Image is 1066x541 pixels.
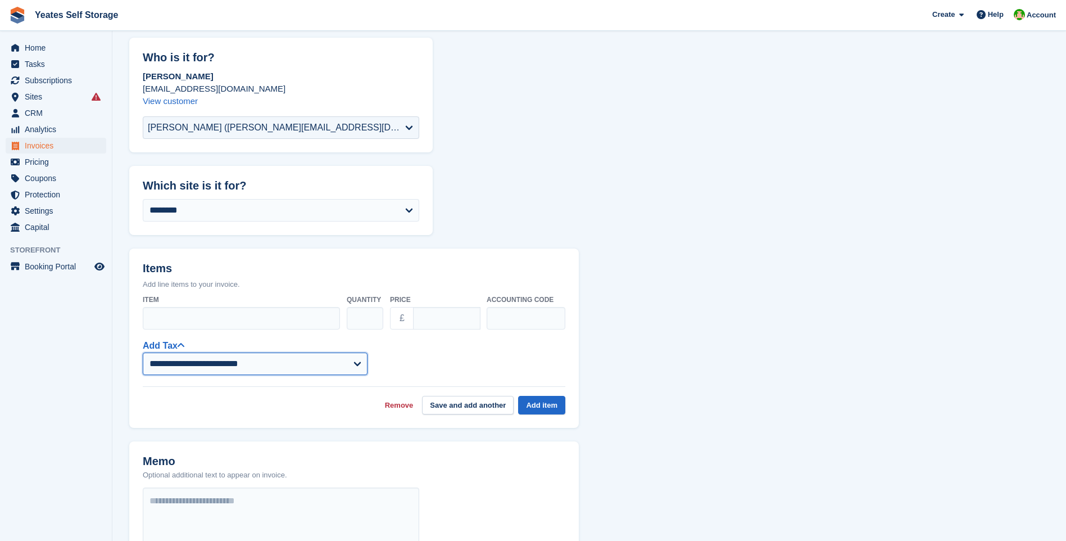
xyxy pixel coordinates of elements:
span: Invoices [25,138,92,154]
a: menu [6,73,106,88]
i: Smart entry sync failures have occurred [92,92,101,101]
a: menu [6,89,106,105]
p: Optional additional text to appear on invoice. [143,470,287,481]
span: Help [988,9,1004,20]
a: Yeates Self Storage [30,6,123,24]
a: View customer [143,96,198,106]
img: Angela Field [1014,9,1025,20]
span: Home [25,40,92,56]
span: Protection [25,187,92,202]
span: Booking Portal [25,259,92,274]
a: menu [6,40,106,56]
span: Pricing [25,154,92,170]
span: Create [932,9,955,20]
span: Analytics [25,121,92,137]
button: Save and add another [422,396,514,414]
h2: Memo [143,455,287,468]
h2: Items [143,262,565,277]
a: menu [6,219,106,235]
img: stora-icon-8386f47178a22dfd0bd8f6a31ec36ba5ce8667c1dd55bd0f319d3a0aa187defe.svg [9,7,26,24]
a: menu [6,138,106,154]
button: Add item [518,396,565,414]
a: Add Tax [143,341,184,350]
label: Price [390,295,480,305]
p: [EMAIL_ADDRESS][DOMAIN_NAME] [143,83,419,95]
a: Preview store [93,260,106,273]
a: menu [6,170,106,186]
p: [PERSON_NAME] [143,70,419,83]
label: Item [143,295,340,305]
span: Capital [25,219,92,235]
a: menu [6,105,106,121]
a: menu [6,121,106,137]
a: Remove [385,400,414,411]
span: Account [1027,10,1056,21]
p: Add line items to your invoice. [143,279,565,290]
span: Sites [25,89,92,105]
span: CRM [25,105,92,121]
a: menu [6,56,106,72]
a: menu [6,259,106,274]
div: [PERSON_NAME] ([PERSON_NAME][EMAIL_ADDRESS][DOMAIN_NAME]) [148,121,405,134]
a: menu [6,203,106,219]
span: Tasks [25,56,92,72]
h2: Which site is it for? [143,179,419,192]
a: menu [6,154,106,170]
span: Storefront [10,245,112,256]
span: Subscriptions [25,73,92,88]
span: Coupons [25,170,92,186]
a: menu [6,187,106,202]
label: Quantity [347,295,383,305]
label: Accounting code [487,295,565,305]
h2: Who is it for? [143,51,419,64]
span: Settings [25,203,92,219]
